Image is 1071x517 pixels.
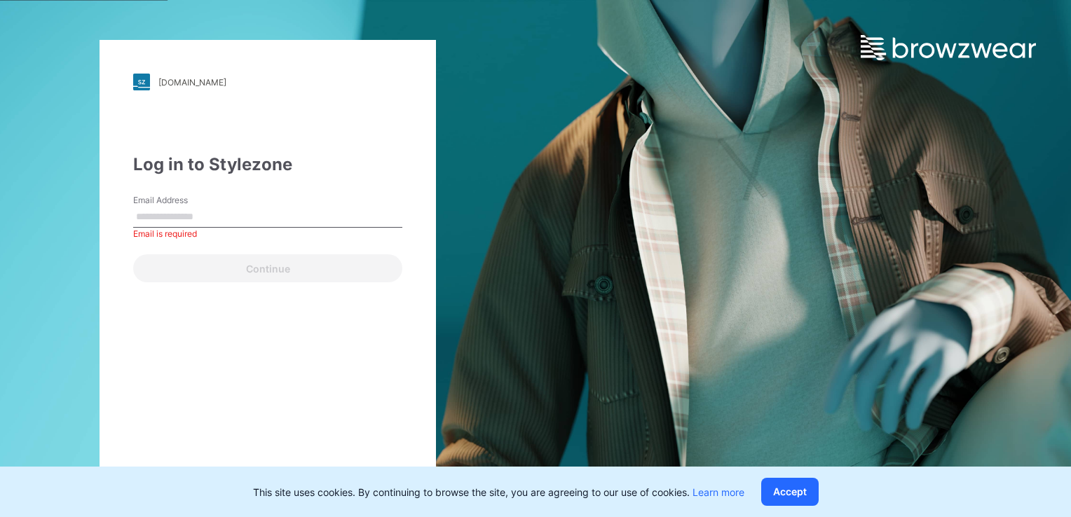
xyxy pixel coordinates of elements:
[133,228,402,240] div: Email is required
[761,478,819,506] button: Accept
[158,77,226,88] div: [DOMAIN_NAME]
[133,194,231,207] label: Email Address
[133,74,402,90] a: [DOMAIN_NAME]
[693,486,744,498] a: Learn more
[253,485,744,499] p: This site uses cookies. By continuing to browse the site, you are agreeing to our use of cookies.
[861,35,1036,60] img: browzwear-logo.e42bd6dac1945053ebaf764b6aa21510.svg
[133,152,402,177] div: Log in to Stylezone
[133,74,150,90] img: stylezone-logo.562084cfcfab977791bfbf7441f1a819.svg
